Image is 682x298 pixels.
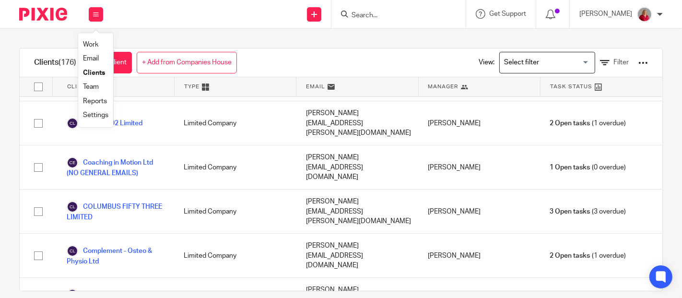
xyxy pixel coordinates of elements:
[296,145,418,189] div: [PERSON_NAME][EMAIL_ADDRESS][DOMAIN_NAME]
[501,54,589,71] input: Search for option
[67,157,78,168] img: svg%3E
[83,98,107,105] a: Reports
[637,7,652,22] img: fd10cc094e9b0-100.png
[174,101,296,145] div: Limited Company
[428,83,459,91] span: Manager
[67,201,165,222] a: COLUMBUS FIFTY THREE LIMITED
[579,9,632,19] p: [PERSON_NAME]
[59,59,76,66] span: (176)
[464,48,648,77] div: View:
[550,207,590,216] span: 3 Open tasks
[613,59,629,66] span: Filter
[499,52,595,73] div: Search for option
[184,83,200,91] span: Type
[296,101,418,145] div: [PERSON_NAME][EMAIL_ADDRESS][PERSON_NAME][DOMAIN_NAME]
[67,201,78,213] img: svg%3E
[83,112,108,119] a: Settings
[296,234,418,277] div: [PERSON_NAME][EMAIL_ADDRESS][DOMAIN_NAME]
[418,190,540,233] div: [PERSON_NAME]
[83,55,99,62] a: Email
[418,101,540,145] div: [PERSON_NAME]
[296,190,418,233] div: [PERSON_NAME][EMAIL_ADDRESS][PERSON_NAME][DOMAIN_NAME]
[67,83,89,91] span: Client
[34,58,76,68] h1: Clients
[137,52,237,73] a: + Add from Companies House
[174,145,296,189] div: Limited Company
[83,41,98,48] a: Work
[550,119,590,128] span: 2 Open tasks
[19,8,67,21] img: Pixie
[351,12,437,20] input: Search
[550,251,590,261] span: 2 Open tasks
[67,245,165,266] a: Complement - Osteo & Physio Ltd
[83,83,99,90] a: Team
[67,118,142,129] a: CNRD 2002 Limited
[550,251,626,261] span: (1 overdue)
[29,78,47,96] input: Select all
[67,118,78,129] img: svg%3E
[67,245,78,257] img: svg%3E
[550,83,592,91] span: Task Status
[174,190,296,233] div: Limited Company
[83,70,105,76] a: Clients
[418,145,540,189] div: [PERSON_NAME]
[489,11,526,17] span: Get Support
[174,234,296,277] div: Limited Company
[306,83,325,91] span: Email
[418,234,540,277] div: [PERSON_NAME]
[67,157,165,178] a: Coaching in Motion Ltd (NO GENERAL EMAILS)
[550,163,626,172] span: (0 overdue)
[550,163,590,172] span: 1 Open tasks
[550,119,626,128] span: (1 overdue)
[550,207,626,216] span: (3 overdue)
